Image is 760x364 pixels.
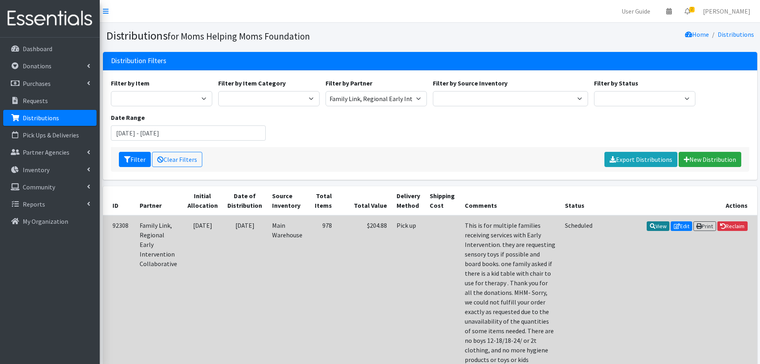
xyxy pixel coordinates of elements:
[689,7,695,12] span: 2
[693,221,716,231] a: Print
[3,41,97,57] a: Dashboard
[3,58,97,74] a: Donations
[3,196,97,212] a: Reports
[23,166,49,174] p: Inventory
[3,93,97,109] a: Requests
[3,5,97,32] img: HumanEssentials
[111,78,150,88] label: Filter by Item
[3,76,97,91] a: Purchases
[598,186,757,215] th: Actions
[3,179,97,195] a: Community
[135,186,183,215] th: Partner
[152,152,202,167] a: Clear Filters
[3,144,97,160] a: Partner Agencies
[103,186,135,215] th: ID
[111,57,166,65] h3: Distribution Filters
[23,80,51,88] p: Purchases
[604,152,677,167] a: Export Distributions
[594,78,638,88] label: Filter by Status
[23,62,51,70] p: Donations
[647,221,669,231] a: View
[685,30,709,38] a: Home
[23,114,59,122] p: Distributions
[23,183,55,191] p: Community
[697,3,757,19] a: [PERSON_NAME]
[671,221,692,231] a: Edit
[223,186,267,215] th: Date of Distribution
[106,29,427,43] h1: Distributions
[3,162,97,178] a: Inventory
[23,131,79,139] p: Pick Ups & Deliveries
[678,3,697,19] a: 2
[23,148,69,156] p: Partner Agencies
[307,186,337,215] th: Total Items
[119,152,151,167] button: Filter
[3,127,97,143] a: Pick Ups & Deliveries
[433,78,507,88] label: Filter by Source Inventory
[111,113,145,122] label: Date Range
[23,217,68,225] p: My Organization
[111,125,266,141] input: January 1, 2011 - December 31, 2011
[23,45,52,53] p: Dashboard
[560,186,597,215] th: Status
[183,186,223,215] th: Initial Allocation
[460,186,561,215] th: Comments
[615,3,657,19] a: User Guide
[717,221,748,231] a: Reclaim
[23,97,48,105] p: Requests
[218,78,286,88] label: Filter by Item Category
[3,213,97,229] a: My Organization
[267,186,307,215] th: Source Inventory
[337,186,392,215] th: Total Value
[425,186,460,215] th: Shipping Cost
[168,30,310,42] small: for Moms Helping Moms Foundation
[326,78,372,88] label: Filter by Partner
[679,152,741,167] a: New Distribution
[392,186,425,215] th: Delivery Method
[23,200,45,208] p: Reports
[3,110,97,126] a: Distributions
[718,30,754,38] a: Distributions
